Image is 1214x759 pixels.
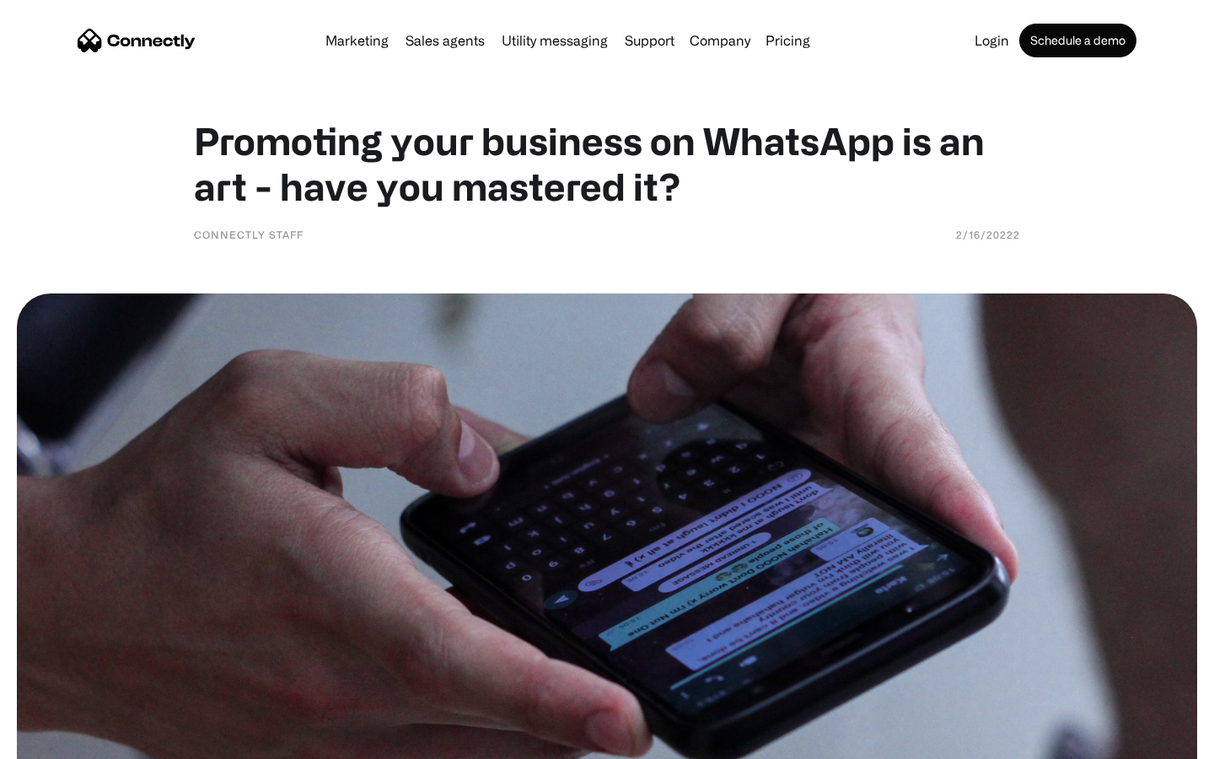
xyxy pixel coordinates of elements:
aside: Language selected: English [17,729,101,753]
a: Sales agents [399,34,492,47]
a: Schedule a demo [1019,24,1136,57]
a: Support [618,34,681,47]
a: Login [968,34,1016,47]
h1: Promoting your business on WhatsApp is an art - have you mastered it? [194,118,1020,209]
a: Utility messaging [495,34,615,47]
div: Connectly Staff [194,226,303,243]
div: Company [690,29,750,52]
a: Pricing [759,34,817,47]
div: 2/16/20222 [956,226,1020,243]
ul: Language list [34,729,101,753]
a: Marketing [319,34,395,47]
